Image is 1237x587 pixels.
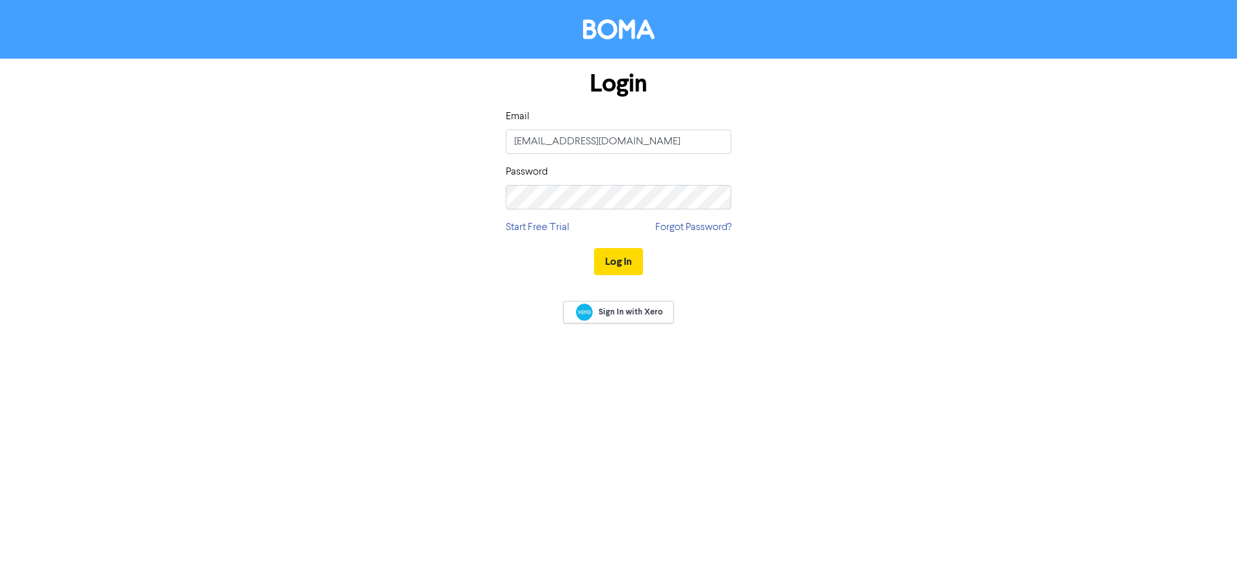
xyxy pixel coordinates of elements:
[506,69,731,99] h1: Login
[594,248,643,275] button: Log In
[506,220,570,235] a: Start Free Trial
[576,303,593,321] img: Xero logo
[506,164,548,180] label: Password
[583,19,655,39] img: BOMA Logo
[599,306,663,318] span: Sign In with Xero
[563,301,674,323] a: Sign In with Xero
[506,109,530,124] label: Email
[655,220,731,235] a: Forgot Password?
